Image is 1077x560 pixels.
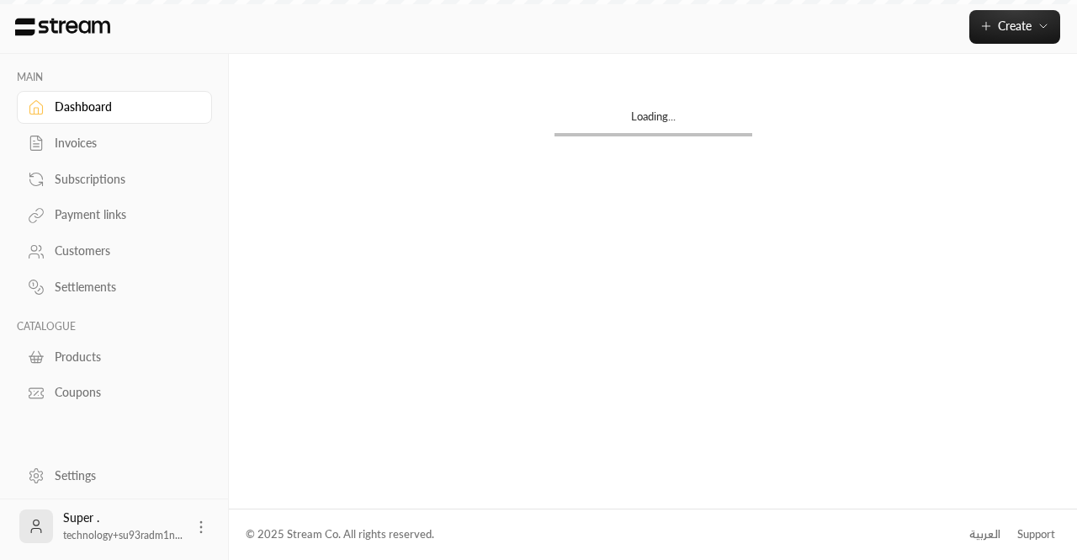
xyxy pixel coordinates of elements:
a: Subscriptions [17,163,212,195]
a: Settlements [17,271,212,304]
button: Create [969,10,1060,44]
a: Customers [17,235,212,268]
div: © 2025 Stream Co. All rights reserved. [246,526,434,543]
span: technology+su93radm1n... [63,529,183,541]
a: Coupons [17,376,212,409]
a: Support [1011,520,1060,550]
p: CATALOGUE [17,320,212,333]
a: Invoices [17,127,212,160]
img: Logo [13,18,112,36]
a: Dashboard [17,91,212,124]
div: Settlements [55,279,191,296]
div: Invoices [55,135,191,152]
div: Products [55,349,191,365]
a: Products [17,340,212,373]
div: Coupons [55,384,191,401]
span: Create [998,19,1032,33]
div: Subscriptions [55,171,191,188]
div: Customers [55,243,191,259]
div: Payment links [55,206,191,223]
a: Settings [17,459,212,492]
p: MAIN [17,71,212,84]
div: Loading... [554,109,752,133]
div: Dashboard [55,99,191,115]
a: Payment links [17,199,212,232]
div: العربية [969,526,1000,543]
div: Super . [63,509,183,543]
div: Settings [55,467,191,484]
